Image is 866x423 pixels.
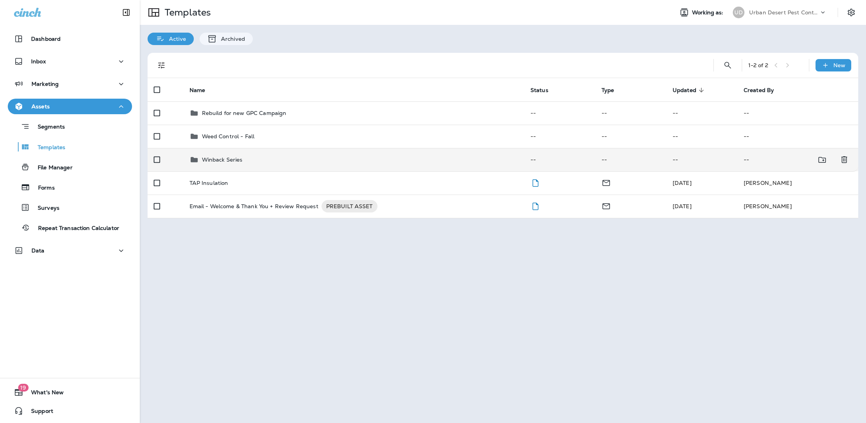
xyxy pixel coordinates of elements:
[190,200,318,212] p: Email - Welcome & Thank You + Review Request
[8,139,132,155] button: Templates
[844,5,858,19] button: Settings
[737,148,823,171] td: --
[30,164,73,172] p: File Manager
[8,179,132,195] button: Forms
[833,62,845,68] p: New
[8,219,132,236] button: Repeat Transaction Calculator
[737,195,858,218] td: [PERSON_NAME]
[31,81,59,87] p: Marketing
[737,101,858,125] td: --
[530,87,548,94] span: Status
[23,389,64,399] span: What's New
[31,36,61,42] p: Dashboard
[30,144,65,151] p: Templates
[595,101,666,125] td: --
[322,202,377,210] span: PREBUILT ASSET
[602,87,614,94] span: Type
[530,179,540,186] span: Draft
[836,152,852,168] button: Delete
[602,179,611,186] span: Email
[23,408,53,417] span: Support
[165,36,186,42] p: Active
[190,180,228,186] p: TAP Insulation
[524,148,595,171] td: --
[154,57,169,73] button: Filters
[217,36,245,42] p: Archived
[8,31,132,47] button: Dashboard
[720,57,736,73] button: Search Templates
[595,148,666,171] td: --
[322,200,377,212] div: PREBUILT ASSET
[8,99,132,114] button: Assets
[202,133,255,139] p: Weed Control - Fall
[737,171,858,195] td: [PERSON_NAME]
[748,62,768,68] div: 1 - 2 of 2
[30,205,59,212] p: Surveys
[673,203,692,210] span: Frank Carreno
[31,103,50,110] p: Assets
[666,125,737,148] td: --
[666,101,737,125] td: --
[18,384,28,392] span: 19
[8,403,132,419] button: Support
[162,7,211,18] p: Templates
[673,87,706,94] span: Updated
[744,87,784,94] span: Created By
[115,5,137,20] button: Collapse Sidebar
[202,157,243,163] p: Winback Series
[673,179,692,186] span: Frank Carreno
[190,87,205,94] span: Name
[737,125,858,148] td: --
[666,148,737,171] td: --
[749,9,819,16] p: Urban Desert Pest Control
[8,385,132,400] button: 19What's New
[524,101,595,125] td: --
[530,87,558,94] span: Status
[692,9,725,16] span: Working as:
[190,87,216,94] span: Name
[602,87,624,94] span: Type
[8,243,132,258] button: Data
[744,87,774,94] span: Created By
[31,247,45,254] p: Data
[30,225,119,232] p: Repeat Transaction Calculator
[602,202,611,209] span: Email
[814,152,830,168] button: Move to folder
[202,110,287,116] p: Rebuild for new GPC Campaign
[8,159,132,175] button: File Manager
[530,202,540,209] span: Draft
[31,58,46,64] p: Inbox
[524,125,595,148] td: --
[30,124,65,131] p: Segments
[8,54,132,69] button: Inbox
[30,185,55,192] p: Forms
[8,76,132,92] button: Marketing
[673,87,696,94] span: Updated
[733,7,744,18] div: UD
[595,125,666,148] td: --
[8,199,132,216] button: Surveys
[8,118,132,135] button: Segments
